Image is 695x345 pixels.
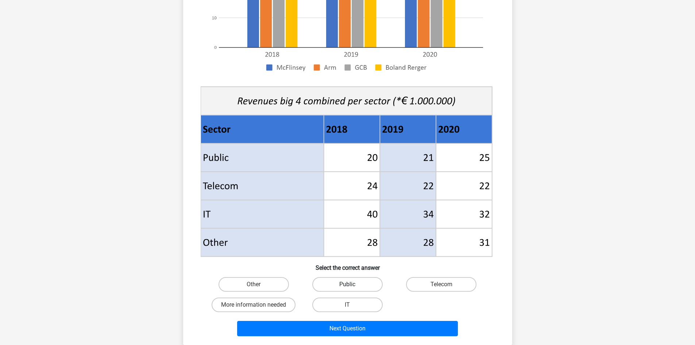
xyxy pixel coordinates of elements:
label: Telecom [406,277,476,292]
button: Next Question [237,321,458,336]
label: Public [312,277,383,292]
label: More information needed [212,298,296,312]
h6: Select the correct answer [195,258,501,271]
label: IT [312,298,383,312]
label: Other [219,277,289,292]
